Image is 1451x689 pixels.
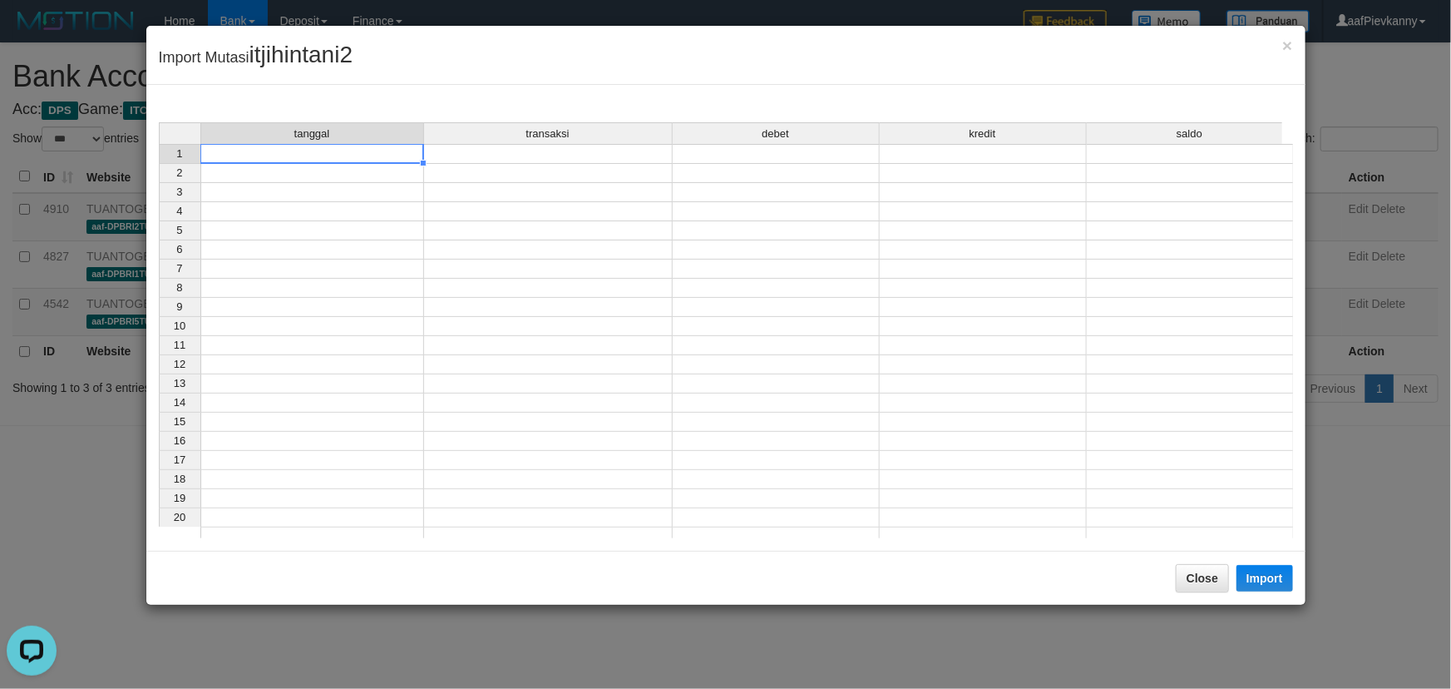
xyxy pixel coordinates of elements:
span: 7 [176,262,182,275]
span: transaksi [526,128,569,140]
span: 18 [174,473,185,485]
span: 9 [176,300,182,313]
span: 19 [174,492,185,504]
span: 10 [174,320,185,332]
span: saldo [1177,128,1202,140]
span: 1 [176,147,182,160]
span: × [1282,36,1292,55]
span: 14 [174,396,185,409]
button: Import [1236,565,1293,592]
span: 12 [174,358,185,370]
span: tanggal [294,128,330,140]
span: 16 [174,434,185,447]
span: 6 [176,243,182,255]
span: kredit [970,128,996,140]
th: Select whole grid [159,122,200,144]
button: Close [1282,37,1292,54]
span: 17 [174,454,185,466]
span: 5 [176,224,182,236]
span: 4 [176,205,182,217]
span: 11 [174,339,185,351]
span: 3 [176,186,182,198]
span: 15 [174,415,185,428]
button: Open LiveChat chat widget [7,7,57,57]
span: debet [762,128,789,140]
span: itjihintani2 [249,42,353,67]
span: 20 [174,511,185,523]
span: Import Mutasi [159,49,353,66]
span: 8 [176,281,182,294]
span: 2 [176,166,182,179]
button: Close [1176,564,1229,592]
span: 13 [174,377,185,389]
